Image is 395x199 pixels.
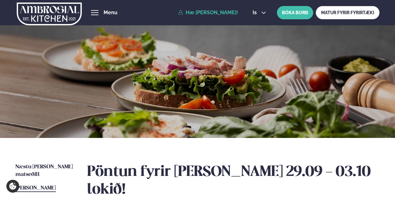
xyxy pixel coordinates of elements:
a: Hæ [PERSON_NAME]! [178,10,238,16]
span: Næstu [PERSON_NAME] matseðill [15,164,73,177]
a: Cookie settings [6,180,19,193]
h2: Pöntun fyrir [PERSON_NAME] 29.09 - 03.10 lokið! [87,163,380,199]
span: [PERSON_NAME] [15,185,56,191]
button: is [248,10,271,15]
a: MATUR FYRIR FYRIRTÆKI [316,6,380,19]
button: hamburger [91,9,99,16]
a: [PERSON_NAME] [15,184,56,192]
span: is [253,10,259,15]
a: Næstu [PERSON_NAME] matseðill [15,163,75,178]
img: logo [17,1,82,27]
button: BÓKA BORÐ [277,6,313,19]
